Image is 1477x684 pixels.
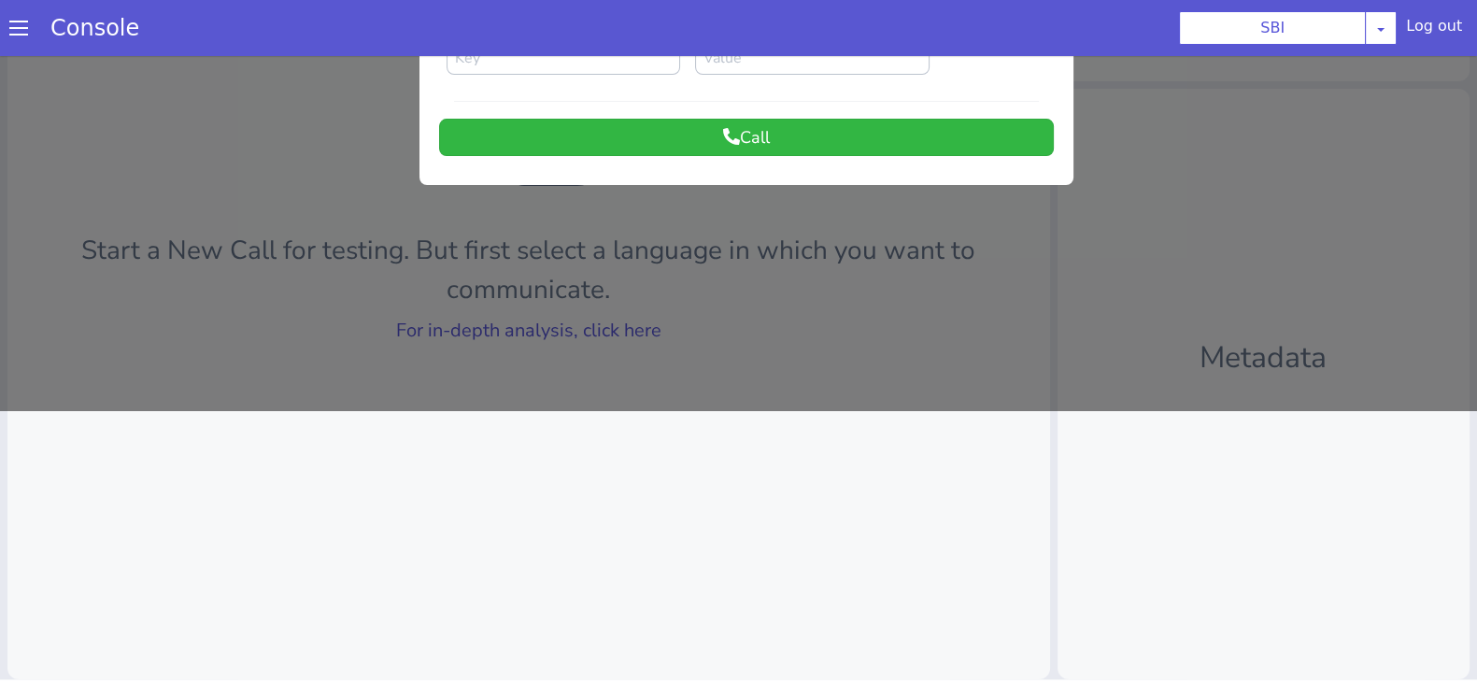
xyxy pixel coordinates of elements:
button: Call [439,67,1054,105]
a: Console [28,15,162,41]
div: Log out [1406,15,1462,45]
button: SBI [1179,11,1366,45]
